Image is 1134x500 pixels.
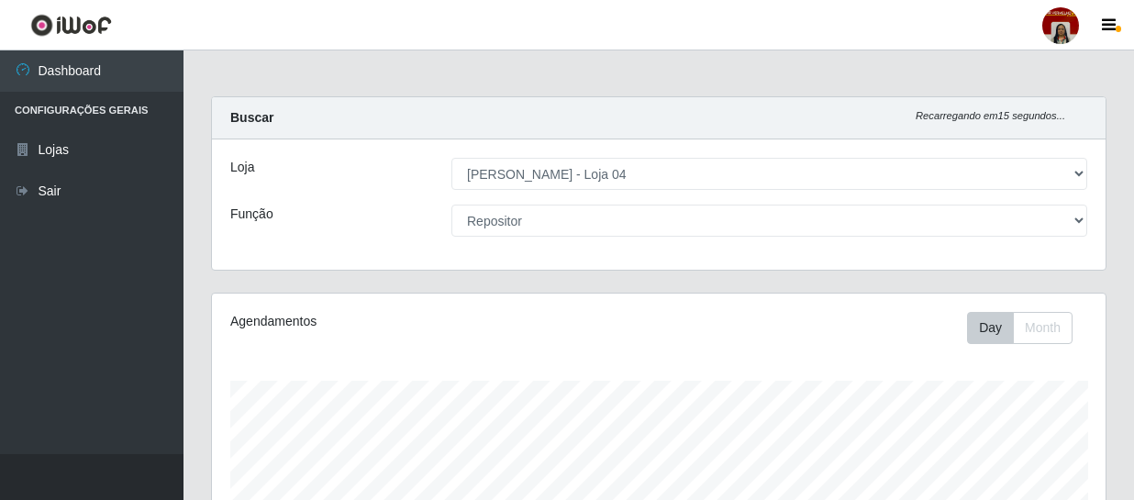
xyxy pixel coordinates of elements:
label: Função [230,205,273,224]
div: First group [967,312,1073,344]
i: Recarregando em 15 segundos... [916,110,1065,121]
div: Agendamentos [230,312,572,331]
label: Loja [230,158,254,177]
button: Day [967,312,1014,344]
img: CoreUI Logo [30,14,112,37]
button: Month [1013,312,1073,344]
strong: Buscar [230,110,273,125]
div: Toolbar with button groups [967,312,1087,344]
